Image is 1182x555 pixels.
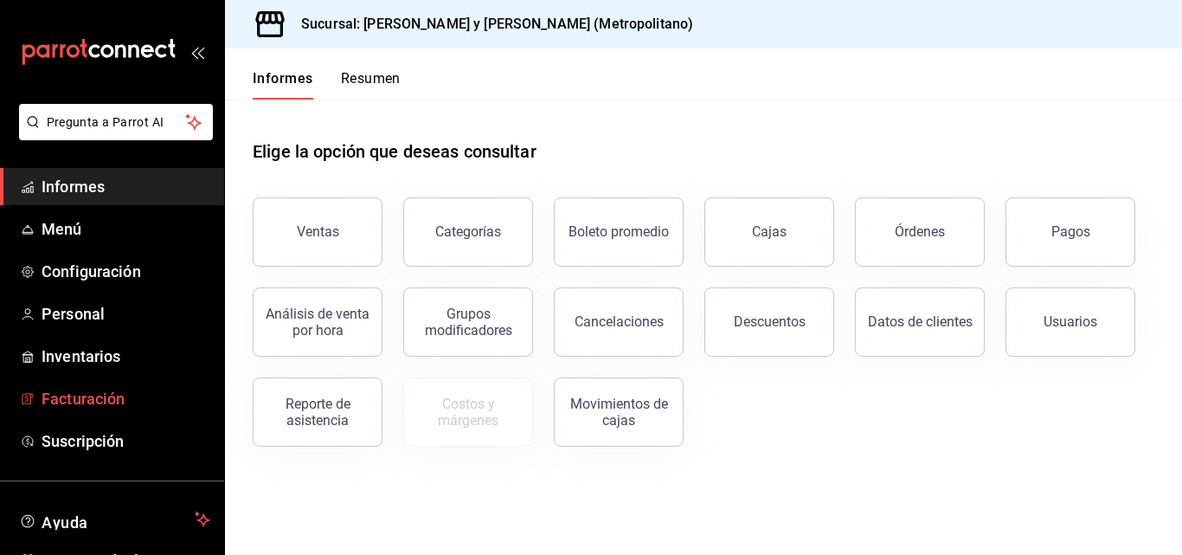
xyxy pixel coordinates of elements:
font: Pagos [1051,223,1090,240]
button: Grupos modificadores [403,287,533,357]
button: Órdenes [855,197,985,267]
button: Análisis de venta por hora [253,287,382,357]
font: Informes [42,177,105,196]
button: Boleto promedio [554,197,684,267]
font: Pregunta a Parrot AI [47,115,164,129]
font: Menú [42,220,82,238]
font: Reporte de asistencia [286,396,350,429]
button: Ventas [253,197,382,267]
font: Análisis de venta por hora [266,306,369,339]
font: Ayuda [42,513,88,532]
font: Cancelaciones [575,313,664,330]
font: Cajas [752,223,787,240]
font: Facturación [42,390,125,408]
font: Informes [253,70,313,87]
font: Órdenes [895,223,945,240]
button: Pregunta a Parrot AI [19,104,213,140]
button: Cancelaciones [554,287,684,357]
font: Inventarios [42,347,120,365]
button: abrir_cajón_menú [190,45,204,59]
font: Grupos modificadores [425,306,512,339]
font: Movimientos de cajas [570,396,668,429]
font: Datos de clientes [868,313,973,330]
font: Elige la opción que deseas consultar [253,141,536,162]
font: Boleto promedio [569,223,669,240]
div: pestañas de navegación [253,69,401,100]
button: Reporte de asistencia [253,378,382,447]
font: Configuración [42,262,141,281]
font: Descuentos [734,313,806,330]
button: Datos de clientes [855,287,985,357]
font: Resumen [341,70,401,87]
button: Pagos [1005,197,1135,267]
button: Usuarios [1005,287,1135,357]
button: Contrata inventarios para ver este informe [403,378,533,447]
a: Cajas [704,197,834,267]
font: Personal [42,305,105,323]
button: Movimientos de cajas [554,378,684,447]
button: Categorías [403,197,533,267]
a: Pregunta a Parrot AI [12,126,213,144]
font: Costos y márgenes [438,396,498,429]
font: Suscripción [42,432,124,450]
font: Ventas [297,223,339,240]
font: Sucursal: [PERSON_NAME] y [PERSON_NAME] (Metropolitano) [301,16,693,32]
font: Categorías [435,223,501,240]
font: Usuarios [1044,313,1097,330]
button: Descuentos [704,287,834,357]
